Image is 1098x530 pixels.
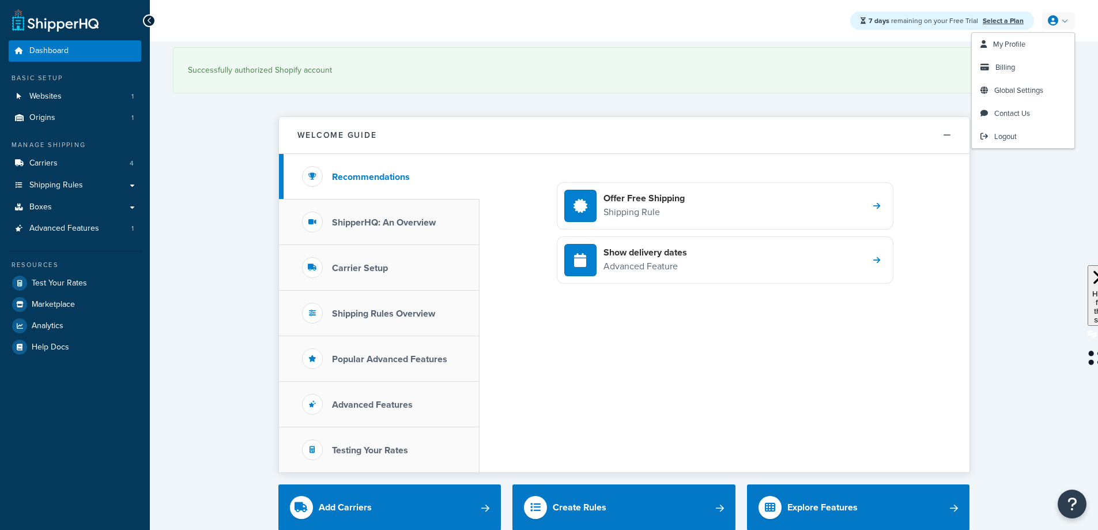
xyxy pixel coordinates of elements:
p: Shipping Rule [603,205,685,220]
h3: Recommendations [332,172,410,182]
a: Help Docs [9,337,141,358]
span: Dashboard [29,46,69,56]
span: Analytics [32,321,63,331]
h3: Advanced Features [332,400,413,410]
span: Billing [995,62,1015,73]
span: remaining on your Free Trial [869,16,980,26]
a: Marketplace [9,294,141,315]
span: 1 [131,224,134,234]
li: Carriers [9,153,141,174]
a: Shipping Rules [9,175,141,196]
span: Boxes [29,202,52,212]
span: 1 [131,92,134,102]
p: Advanced Feature [603,259,687,274]
h4: Offer Free Shipping [603,192,685,205]
h3: Popular Advanced Features [332,354,447,364]
a: My Profile [972,33,1074,56]
a: Billing [972,56,1074,79]
div: Create Rules [553,499,606,516]
a: Global Settings [972,79,1074,102]
h3: ShipperHQ: An Overview [332,217,436,228]
span: Shipping Rules [29,181,83,190]
h3: Shipping Rules Overview [332,309,435,319]
span: Carriers [29,159,58,168]
span: Contact Us [994,108,1030,119]
span: Global Settings [994,85,1043,96]
a: Boxes [9,197,141,218]
span: Marketplace [32,300,75,310]
a: Logout [972,125,1074,148]
a: Carriers4 [9,153,141,174]
a: Contact Us [972,102,1074,125]
span: Origins [29,113,55,123]
a: Analytics [9,315,141,336]
h3: Carrier Setup [332,263,388,273]
div: Add Carriers [319,499,372,516]
div: Resources [9,260,141,270]
a: Origins1 [9,107,141,129]
button: Open Resource Center [1058,490,1086,518]
div: Explore Features [787,499,858,516]
h4: Show delivery dates [603,246,687,259]
li: Origins [9,107,141,129]
button: Welcome Guide [279,117,969,154]
a: Select a Plan [983,16,1024,26]
h2: Welcome Guide [297,131,377,140]
a: Advanced Features1 [9,218,141,239]
div: Manage Shipping [9,140,141,150]
li: Advanced Features [9,218,141,239]
span: Help Docs [32,343,69,352]
span: 4 [130,159,134,168]
li: Websites [9,86,141,107]
a: Test Your Rates [9,273,141,294]
a: Websites1 [9,86,141,107]
a: Dashboard [9,40,141,62]
span: Advanced Features [29,224,99,234]
span: Logout [994,131,1017,142]
span: Test Your Rates [32,279,87,288]
div: Successfully authorized Shopify account [188,62,1060,78]
span: Websites [29,92,62,102]
div: Basic Setup [9,73,141,83]
span: 1 [131,113,134,123]
span: My Profile [993,39,1025,50]
strong: 7 days [869,16,889,26]
h3: Testing Your Rates [332,445,408,456]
